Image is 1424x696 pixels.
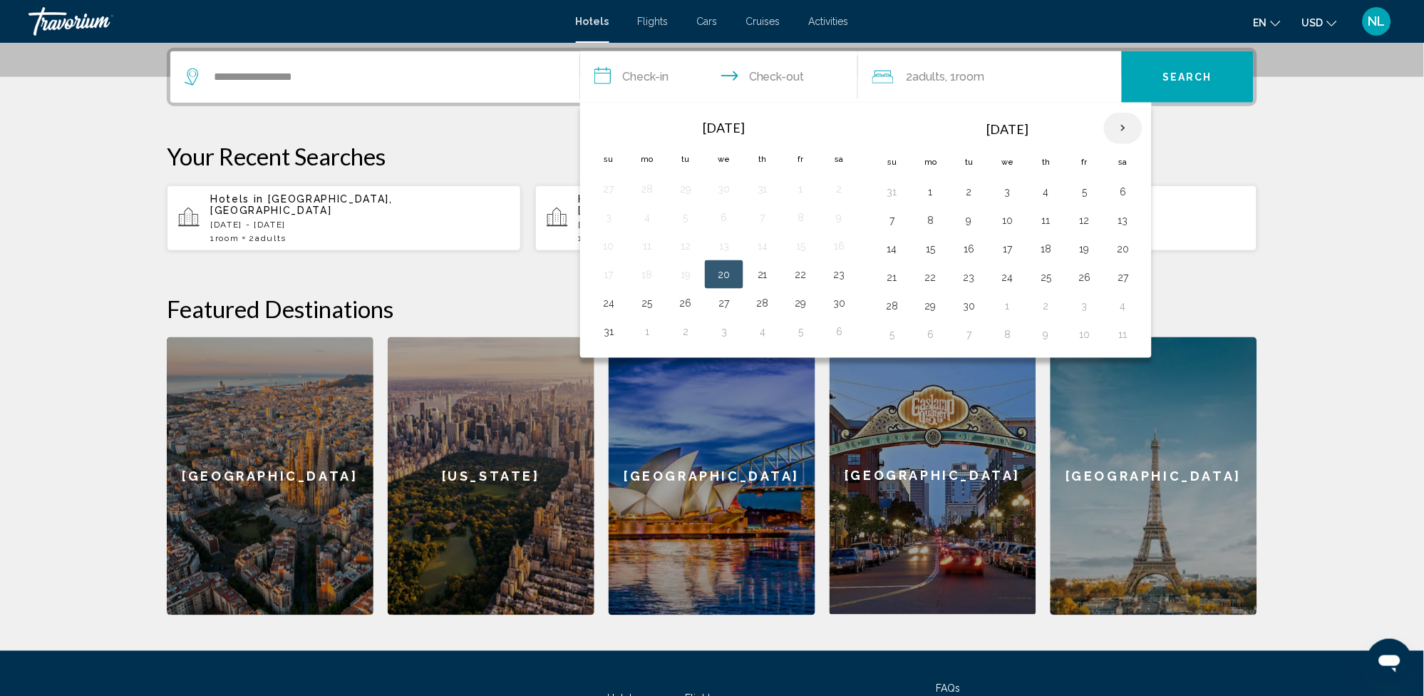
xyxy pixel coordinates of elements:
[1112,324,1135,344] button: Day 11
[210,193,264,205] span: Hotels in
[828,293,851,313] button: Day 30
[996,239,1019,259] button: Day 17
[1073,267,1096,287] button: Day 26
[210,220,510,230] p: [DATE] - [DATE]
[1112,267,1135,287] button: Day 27
[579,193,632,205] span: Hotels in
[790,322,812,342] button: Day 5
[580,51,858,103] button: Check in and out dates
[535,185,889,252] button: Hotels in [GEOGRAPHIC_DATA], [GEOGRAPHIC_DATA] (PMO)[DATE] - [DATE]1Room2Adults
[1051,337,1257,615] a: [GEOGRAPHIC_DATA]
[697,16,718,27] span: Cars
[388,337,594,615] a: [US_STATE]
[638,16,669,27] a: Flights
[628,112,820,143] th: [DATE]
[1112,210,1135,230] button: Day 13
[830,337,1036,615] a: [GEOGRAPHIC_DATA]
[597,265,620,285] button: Day 17
[830,337,1036,615] div: [GEOGRAPHIC_DATA]
[579,233,607,243] span: 1
[913,70,946,83] span: Adults
[919,296,942,316] button: Day 29
[713,322,736,342] button: Day 3
[790,293,812,313] button: Day 29
[210,233,239,243] span: 1
[996,210,1019,230] button: Day 10
[881,267,904,287] button: Day 21
[1035,210,1058,230] button: Day 11
[1254,17,1267,29] span: en
[1368,14,1386,29] span: NL
[751,293,774,313] button: Day 28
[790,208,812,227] button: Day 8
[790,236,812,256] button: Day 15
[996,182,1019,202] button: Day 3
[713,236,736,256] button: Day 13
[790,265,812,285] button: Day 22
[674,179,697,199] button: Day 29
[1302,12,1337,33] button: Change currency
[674,293,697,313] button: Day 26
[255,233,287,243] span: Adults
[1122,51,1254,103] button: Search
[828,179,851,199] button: Day 2
[29,7,562,36] a: Travorium
[713,208,736,227] button: Day 6
[1073,210,1096,230] button: Day 12
[636,208,659,227] button: Day 4
[674,208,697,227] button: Day 5
[674,265,697,285] button: Day 19
[919,210,942,230] button: Day 8
[1073,239,1096,259] button: Day 19
[1073,182,1096,202] button: Day 5
[946,67,985,87] span: , 1
[597,179,620,199] button: Day 27
[881,239,904,259] button: Day 14
[609,337,815,615] a: [GEOGRAPHIC_DATA]
[249,233,287,243] span: 2
[996,267,1019,287] button: Day 24
[1112,182,1135,202] button: Day 6
[576,16,609,27] a: Hotels
[919,239,942,259] button: Day 15
[912,112,1104,146] th: [DATE]
[958,296,981,316] button: Day 30
[215,233,239,243] span: Room
[1163,72,1213,83] span: Search
[597,208,620,227] button: Day 3
[597,322,620,342] button: Day 31
[751,265,774,285] button: Day 21
[751,322,774,342] button: Day 4
[958,267,981,287] button: Day 23
[828,265,851,285] button: Day 23
[1035,324,1058,344] button: Day 9
[746,16,780,27] a: Cruises
[828,322,851,342] button: Day 6
[674,322,697,342] button: Day 2
[167,142,1257,170] p: Your Recent Searches
[881,210,904,230] button: Day 7
[996,296,1019,316] button: Day 1
[167,337,373,615] a: [GEOGRAPHIC_DATA]
[996,324,1019,344] button: Day 8
[881,324,904,344] button: Day 5
[858,51,1122,103] button: Travelers: 2 adults, 0 children
[1035,239,1058,259] button: Day 18
[751,236,774,256] button: Day 14
[167,295,1257,323] h2: Featured Destinations
[167,185,521,252] button: Hotels in [GEOGRAPHIC_DATA], [GEOGRAPHIC_DATA][DATE] - [DATE]1Room2Adults
[636,293,659,313] button: Day 25
[919,267,942,287] button: Day 22
[170,51,1254,103] div: Search widget
[937,683,961,695] a: FAQs
[713,265,736,285] button: Day 20
[1367,639,1413,685] iframe: Button to launch messaging window
[751,179,774,199] button: Day 31
[636,265,659,285] button: Day 18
